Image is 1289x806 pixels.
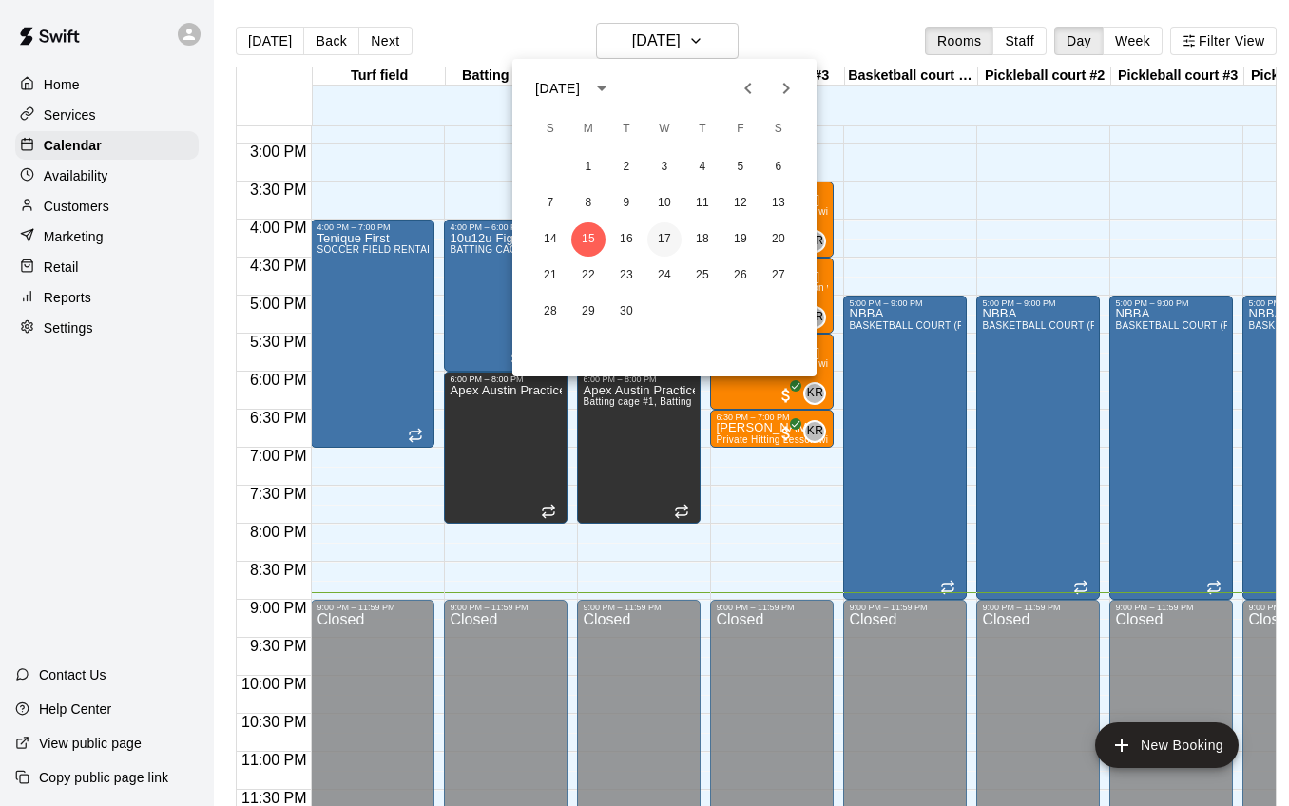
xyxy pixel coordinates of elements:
button: 4 [685,150,720,184]
span: Monday [571,110,606,148]
button: Next month [767,69,805,107]
button: 17 [647,222,682,257]
button: 24 [647,259,682,293]
button: 12 [723,186,758,221]
button: 26 [723,259,758,293]
button: 8 [571,186,606,221]
button: calendar view is open, switch to year view [586,72,618,105]
button: 20 [761,222,796,257]
button: 22 [571,259,606,293]
button: 6 [761,150,796,184]
button: 2 [609,150,644,184]
button: 14 [533,222,568,257]
button: 9 [609,186,644,221]
button: 27 [761,259,796,293]
span: Thursday [685,110,720,148]
button: 16 [609,222,644,257]
span: Saturday [761,110,796,148]
span: Friday [723,110,758,148]
button: 1 [571,150,606,184]
button: 21 [533,259,568,293]
button: 3 [647,150,682,184]
span: Tuesday [609,110,644,148]
button: 29 [571,295,606,329]
button: 5 [723,150,758,184]
button: 10 [647,186,682,221]
button: 7 [533,186,568,221]
button: 23 [609,259,644,293]
button: Previous month [729,69,767,107]
button: 15 [571,222,606,257]
button: 11 [685,186,720,221]
button: 19 [723,222,758,257]
div: [DATE] [535,79,580,99]
button: 30 [609,295,644,329]
button: 13 [761,186,796,221]
button: 28 [533,295,568,329]
button: 25 [685,259,720,293]
span: Sunday [533,110,568,148]
button: 18 [685,222,720,257]
span: Wednesday [647,110,682,148]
